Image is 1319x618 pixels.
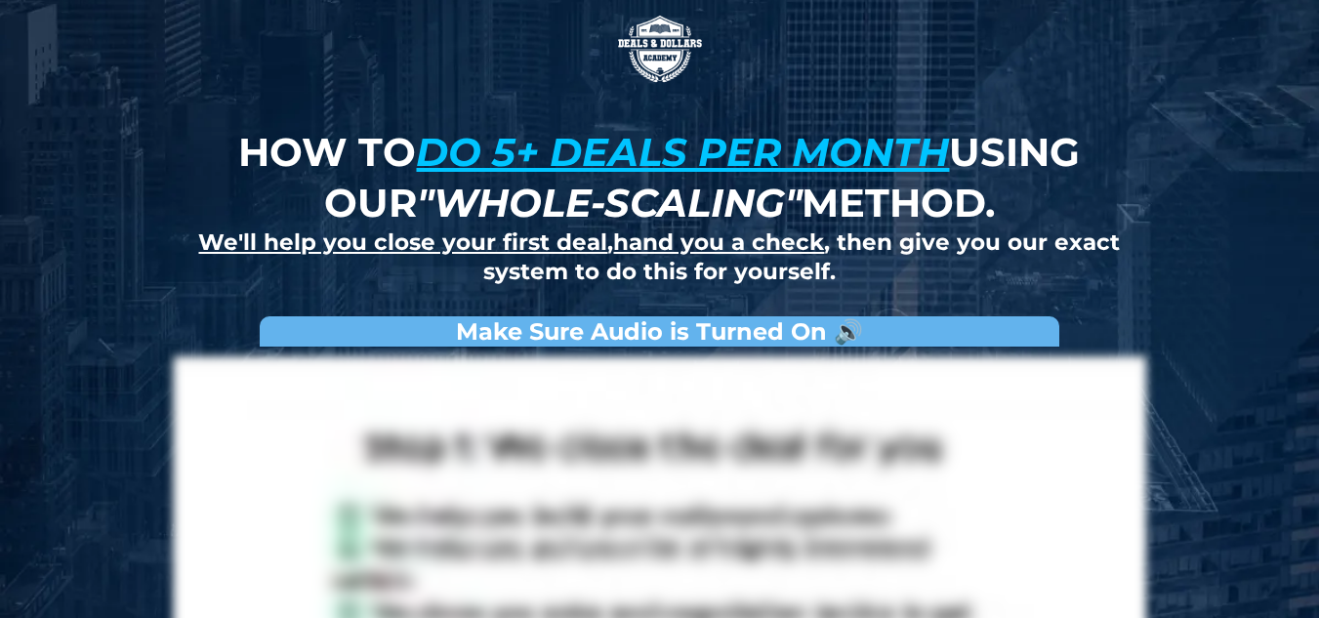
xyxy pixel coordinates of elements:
[198,228,1120,285] strong: , , then give you our exact system to do this for yourself.
[417,179,802,227] em: "whole-scaling"
[613,228,824,256] u: hand you a check
[198,228,607,256] u: We'll help you close your first deal
[456,317,863,346] strong: Make Sure Audio is Turned On 🔊
[416,128,949,176] u: do 5+ deals per month
[238,128,1080,227] strong: How to using our method.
